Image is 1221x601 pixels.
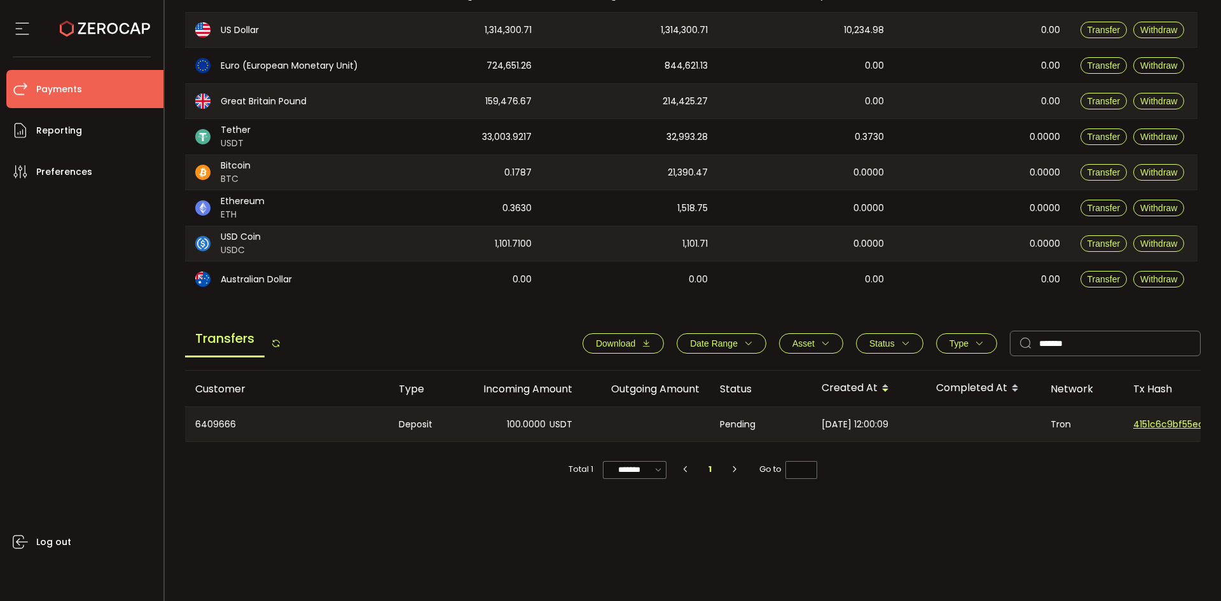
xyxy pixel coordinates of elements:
[853,165,884,180] span: 0.0000
[1133,128,1184,145] button: Withdraw
[195,272,210,287] img: aud_portfolio.svg
[185,382,389,396] div: Customer
[221,244,261,257] span: USDC
[1133,271,1184,287] button: Withdraw
[1040,382,1123,396] div: Network
[507,417,546,432] span: 100.0000
[502,201,532,216] span: 0.3630
[504,165,532,180] span: 0.1787
[1133,200,1184,216] button: Withdraw
[221,123,251,137] span: Tether
[1080,128,1128,145] button: Transfer
[779,333,843,354] button: Asset
[1140,25,1177,35] span: Withdraw
[1041,272,1060,287] span: 0.00
[1030,130,1060,144] span: 0.0000
[195,58,210,73] img: eur_portfolio.svg
[1133,164,1184,181] button: Withdraw
[1140,96,1177,106] span: Withdraw
[792,338,815,349] span: Asset
[195,129,210,144] img: usdt_portfolio.svg
[583,382,710,396] div: Outgoing Amount
[1080,164,1128,181] button: Transfer
[844,23,884,38] span: 10,234.98
[36,163,92,181] span: Preferences
[710,382,811,396] div: Status
[1087,96,1121,106] span: Transfer
[455,382,583,396] div: Incoming Amount
[865,59,884,73] span: 0.00
[221,95,307,108] span: Great Britain Pound
[822,417,888,432] span: [DATE] 12:00:09
[513,272,532,287] span: 0.00
[853,237,884,251] span: 0.0000
[485,94,532,109] span: 159,476.67
[221,273,292,286] span: Australian Dollar
[389,382,455,396] div: Type
[389,407,455,441] div: Deposit
[221,137,251,150] span: USDT
[1087,238,1121,249] span: Transfer
[195,22,210,38] img: usd_portfolio.svg
[677,201,708,216] span: 1,518.75
[1140,167,1177,177] span: Withdraw
[1041,59,1060,73] span: 0.00
[569,460,593,478] span: Total 1
[583,333,664,354] button: Download
[666,130,708,144] span: 32,993.28
[1080,22,1128,38] button: Transfer
[1133,22,1184,38] button: Withdraw
[195,165,210,180] img: btc_portfolio.svg
[221,230,261,244] span: USD Coin
[699,460,722,478] li: 1
[1087,274,1121,284] span: Transfer
[495,237,532,251] span: 1,101.7100
[811,378,926,399] div: Created At
[221,24,259,37] span: US Dollar
[1030,201,1060,216] span: 0.0000
[853,201,884,216] span: 0.0000
[855,130,884,144] span: 0.3730
[865,94,884,109] span: 0.00
[869,338,895,349] span: Status
[195,93,210,109] img: gbp_portfolio.svg
[1030,237,1060,251] span: 0.0000
[1087,132,1121,142] span: Transfer
[1080,93,1128,109] button: Transfer
[665,59,708,73] span: 844,621.13
[36,121,82,140] span: Reporting
[221,208,265,221] span: ETH
[1080,57,1128,74] button: Transfer
[596,338,635,349] span: Download
[1087,203,1121,213] span: Transfer
[1140,132,1177,142] span: Withdraw
[36,533,71,551] span: Log out
[36,80,82,99] span: Payments
[549,417,572,432] span: USDT
[689,272,708,287] span: 0.00
[1030,165,1060,180] span: 0.0000
[936,333,997,354] button: Type
[1080,271,1128,287] button: Transfer
[185,407,389,441] div: 6409666
[1140,238,1177,249] span: Withdraw
[185,321,265,357] span: Transfers
[1080,235,1128,252] button: Transfer
[926,378,1040,399] div: Completed At
[856,333,923,354] button: Status
[1041,23,1060,38] span: 0.00
[663,94,708,109] span: 214,425.27
[1040,407,1123,441] div: Tron
[221,159,251,172] span: Bitcoin
[677,333,766,354] button: Date Range
[720,417,755,432] span: Pending
[949,338,969,349] span: Type
[1073,464,1221,601] iframe: Chat Widget
[1133,235,1184,252] button: Withdraw
[221,195,265,208] span: Ethereum
[1080,200,1128,216] button: Transfer
[1087,60,1121,71] span: Transfer
[1133,57,1184,74] button: Withdraw
[195,200,210,216] img: eth_portfolio.svg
